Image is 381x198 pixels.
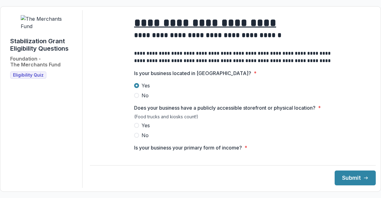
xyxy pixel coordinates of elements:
span: Eligibility Quiz [13,73,44,78]
span: Yes [142,82,150,89]
button: Submit [335,171,376,185]
p: Does your business have a publicly accessible storefront or physical location? [134,104,315,112]
div: (Food trucks and kiosks count!) [134,114,332,122]
span: No [142,92,149,99]
h2: Foundation - The Merchants Fund [10,56,61,68]
span: No [142,132,149,139]
p: Is your business your primary form of income? [134,144,242,151]
img: The Merchants Fund [21,15,67,30]
p: Is your business located in [GEOGRAPHIC_DATA]? [134,70,251,77]
h1: Stabilization Grant Eligibility Questions [10,37,77,52]
span: Yes [142,122,150,129]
